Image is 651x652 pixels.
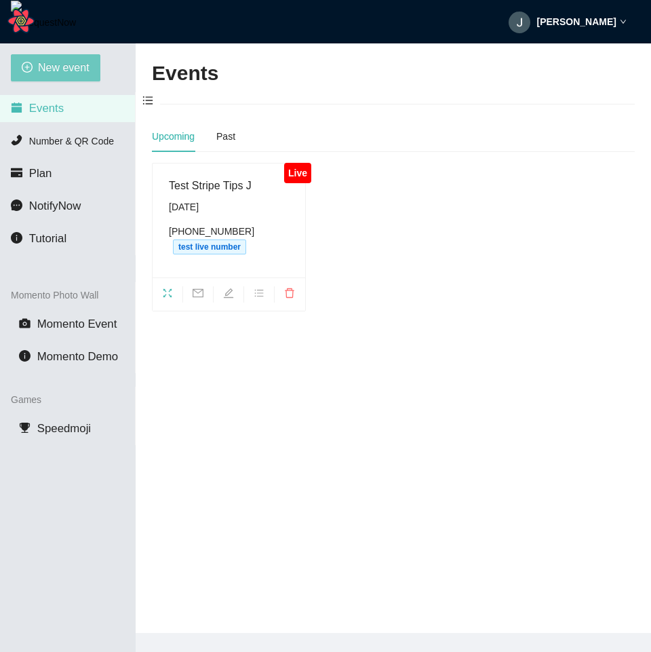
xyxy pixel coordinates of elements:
span: calendar [11,102,22,113]
img: RequestNow [11,1,76,44]
span: edit [214,288,243,303]
button: Open React Query Devtools [7,7,35,35]
span: Tutorial [29,232,66,245]
span: Plan [29,167,52,180]
div: Test Stripe Tips J [169,177,289,194]
span: trophy [19,422,31,434]
span: Momento Demo [37,350,118,363]
div: [PHONE_NUMBER] [169,224,289,254]
span: Speedmoji [37,422,91,435]
span: message [11,199,22,211]
div: Past [216,129,235,144]
span: NotifyNow [29,199,81,212]
span: New event [38,59,90,76]
span: Momento Event [37,318,117,330]
span: camera [19,318,31,329]
span: info-circle [11,232,22,244]
span: test live number [173,239,246,254]
strong: [PERSON_NAME] [537,16,616,27]
span: fullscreen [153,288,182,303]
span: Number & QR Code [29,136,114,147]
span: phone [11,134,22,146]
span: plus-circle [22,62,33,75]
div: Live [284,163,311,183]
span: bars [244,288,274,303]
span: info-circle [19,350,31,362]
span: credit-card [11,167,22,178]
span: delete [275,288,305,303]
span: down [620,18,627,25]
button: plus-circleNew event [11,54,100,81]
span: Events [29,102,64,115]
span: mail [183,288,213,303]
div: [DATE] [169,199,289,214]
h2: Events [152,60,218,88]
div: Upcoming [152,129,195,144]
img: ACg8ocK3gkUkjpe1c0IxWLUlv1TSlZ79iN_bDPixWr38nCtUbSolTQ=s96-c [509,12,530,33]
